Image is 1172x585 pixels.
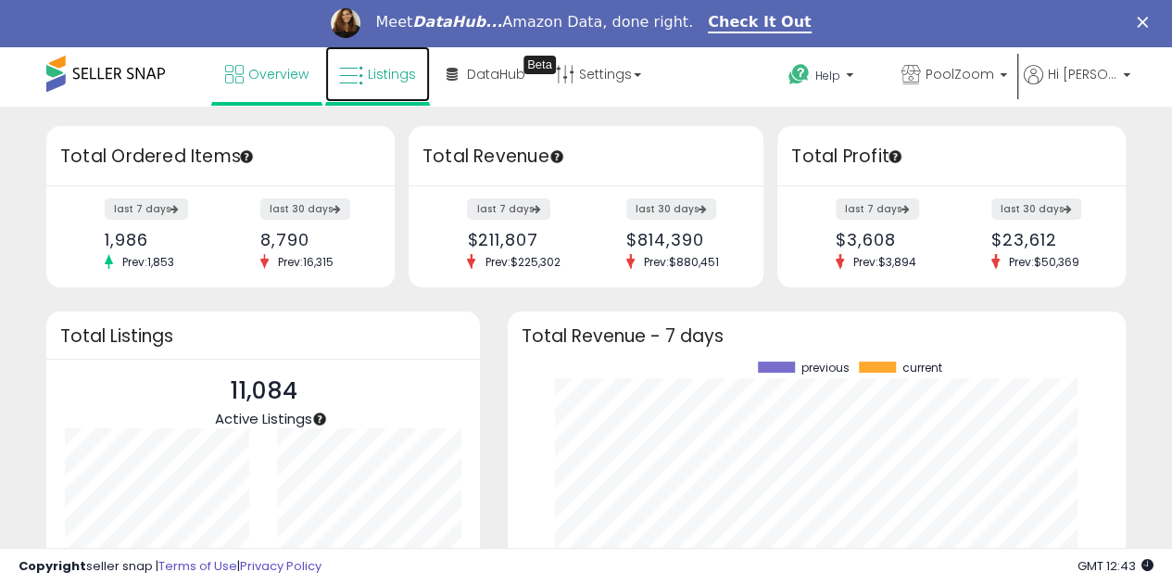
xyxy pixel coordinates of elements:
[214,409,311,428] span: Active Listings
[1024,65,1130,107] a: Hi [PERSON_NAME]
[260,198,350,220] label: last 30 days
[836,198,919,220] label: last 7 days
[375,13,693,32] div: Meet Amazon Data, done right.
[269,254,343,270] span: Prev: 16,315
[412,13,502,31] i: DataHub...
[1048,65,1117,83] span: Hi [PERSON_NAME]
[844,254,926,270] span: Prev: $3,894
[708,13,812,33] a: Check It Out
[467,198,550,220] label: last 7 days
[522,329,1112,343] h3: Total Revenue - 7 days
[467,65,525,83] span: DataHub
[19,557,86,575] strong: Copyright
[836,230,938,249] div: $3,608
[626,230,731,249] div: $814,390
[887,148,903,165] div: Tooltip anchor
[368,65,416,83] span: Listings
[626,198,716,220] label: last 30 days
[1000,254,1089,270] span: Prev: $50,369
[105,198,188,220] label: last 7 days
[801,362,850,375] span: previous
[325,46,430,102] a: Listings
[211,46,322,102] a: Overview
[240,557,321,575] a: Privacy Policy
[467,230,572,249] div: $211,807
[158,557,237,575] a: Terms of Use
[311,411,328,427] div: Tooltip anchor
[260,230,362,249] div: 8,790
[60,329,466,343] h3: Total Listings
[238,148,255,165] div: Tooltip anchor
[774,49,885,107] a: Help
[548,148,565,165] div: Tooltip anchor
[422,144,750,170] h3: Total Revenue
[248,65,309,83] span: Overview
[1077,557,1153,575] span: 2025-09-11 12:43 GMT
[475,254,569,270] span: Prev: $225,302
[902,362,942,375] span: current
[523,56,556,74] div: Tooltip anchor
[788,63,811,86] i: Get Help
[1137,17,1155,28] div: Close
[991,198,1081,220] label: last 30 days
[105,230,207,249] div: 1,986
[331,8,360,38] img: Profile image for Georgie
[791,144,1112,170] h3: Total Profit
[815,68,840,83] span: Help
[214,374,311,409] p: 11,084
[433,46,539,102] a: DataHub
[888,46,1021,107] a: PoolZoom
[60,144,381,170] h3: Total Ordered Items
[635,254,728,270] span: Prev: $880,451
[19,558,321,576] div: seller snap | |
[542,46,655,102] a: Settings
[991,230,1093,249] div: $23,612
[113,254,183,270] span: Prev: 1,853
[926,65,994,83] span: PoolZoom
